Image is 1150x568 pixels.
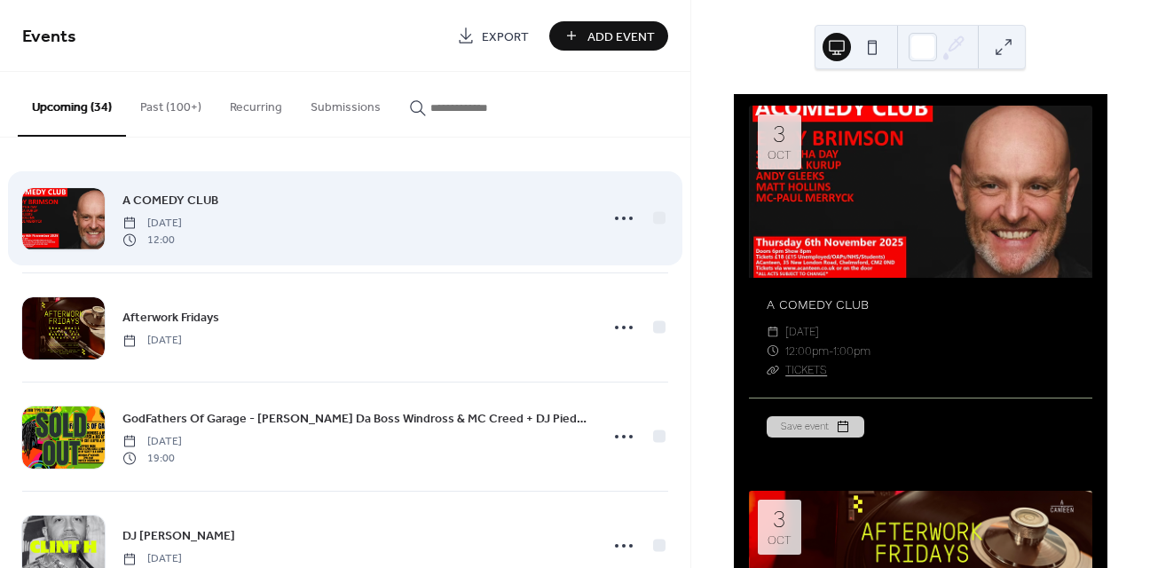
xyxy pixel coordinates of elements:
span: Add Event [587,28,655,46]
div: ​ [767,342,779,360]
span: 12:00 [122,232,182,248]
a: Afterwork Fridays [122,307,219,327]
a: DJ [PERSON_NAME] [122,525,235,546]
div: 3 [773,508,785,532]
span: [DATE] [122,434,182,450]
span: [DATE] [122,333,182,349]
a: A COMEDY CLUB [122,190,218,210]
div: Oct [768,149,792,162]
span: Events [22,20,76,54]
span: Afterwork Fridays [122,309,219,327]
div: Oct [768,534,792,547]
span: [DATE] [122,216,182,232]
span: Export [482,28,529,46]
button: Add Event [549,21,668,51]
button: Recurring [216,72,296,135]
span: 12:00pm [785,342,829,360]
span: A COMEDY CLUB [122,192,218,210]
span: GodFathers Of Garage - [PERSON_NAME] Da Boss Windross & MC Creed + DJ Pied Piper & MC DT + [PERSO... [122,410,587,429]
a: Export [444,21,542,51]
span: - [829,342,833,360]
div: 3 [773,122,785,146]
span: [DATE] [122,551,182,567]
a: A COMEDY CLUB [767,297,869,312]
button: Save event [767,416,864,438]
button: Submissions [296,72,395,135]
span: 1:00pm [833,342,870,360]
span: [DATE] [785,322,819,341]
div: ​ [767,322,779,341]
div: ​ [767,360,779,379]
span: 19:00 [122,450,182,466]
a: TICKETS [785,363,827,376]
button: Past (100+) [126,72,216,135]
button: Upcoming (34) [18,72,126,137]
a: GodFathers Of Garage - [PERSON_NAME] Da Boss Windross & MC Creed + DJ Pied Piper & MC DT + [PERSO... [122,408,587,429]
span: DJ [PERSON_NAME] [122,527,235,546]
